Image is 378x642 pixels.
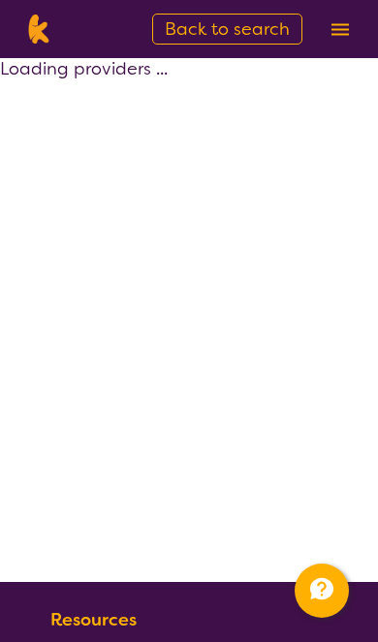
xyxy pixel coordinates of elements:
[50,608,137,631] b: Resources
[295,564,349,618] button: Channel Menu
[165,17,290,41] span: Back to search
[23,15,53,44] img: Karista logo
[331,23,349,36] img: menu
[152,14,302,45] a: Back to search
